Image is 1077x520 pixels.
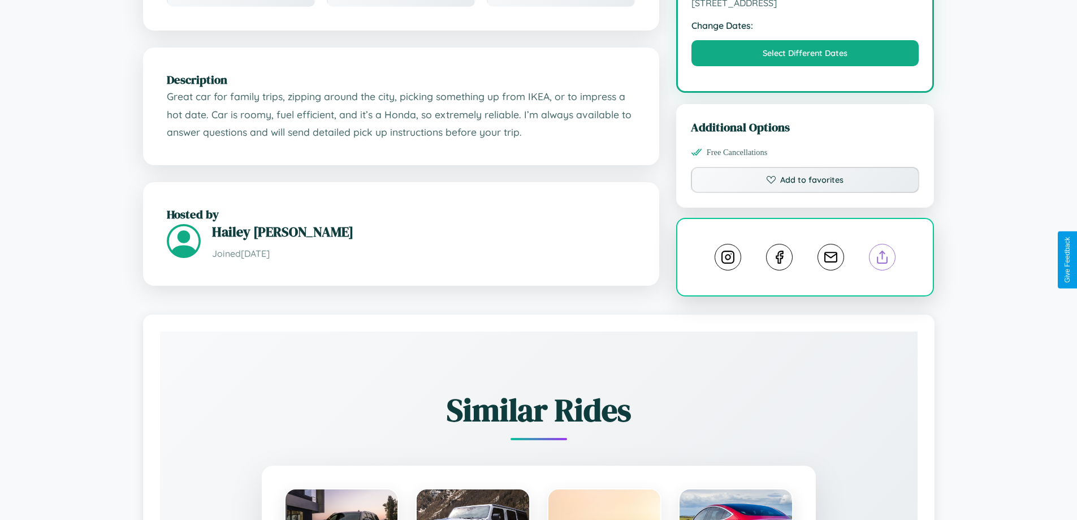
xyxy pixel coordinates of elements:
[167,71,635,88] h2: Description
[691,119,920,135] h3: Additional Options
[691,40,919,66] button: Select Different Dates
[212,246,635,262] p: Joined [DATE]
[167,88,635,141] p: Great car for family trips, zipping around the city, picking something up from IKEA, or to impres...
[200,388,878,432] h2: Similar Rides
[167,206,635,222] h2: Hosted by
[212,222,635,241] h3: Hailey [PERSON_NAME]
[707,148,768,157] span: Free Cancellations
[691,167,920,193] button: Add to favorites
[1063,237,1071,283] div: Give Feedback
[691,20,919,31] strong: Change Dates:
